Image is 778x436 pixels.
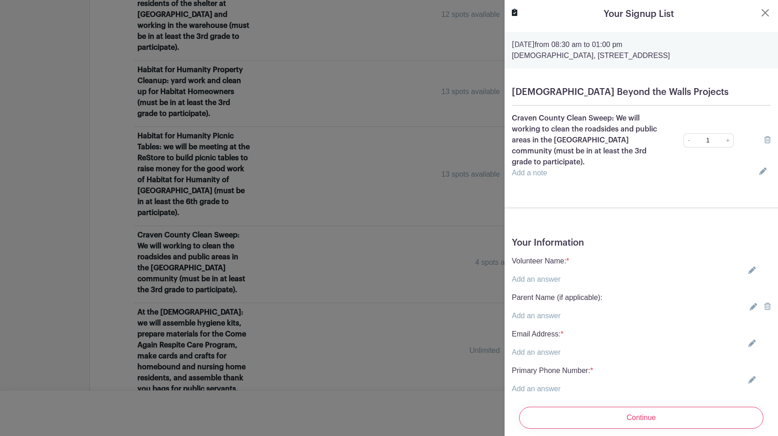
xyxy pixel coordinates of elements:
[512,169,547,177] a: Add a note
[512,87,771,98] h5: [DEMOGRAPHIC_DATA] Beyond the Walls Projects
[604,7,674,21] h5: Your Signup List
[512,113,658,168] p: Craven County Clean Sweep: We will working to clean the roadsides and public areas in the [GEOGRA...
[683,133,694,147] a: -
[760,7,771,18] button: Close
[512,237,771,248] h5: Your Information
[512,348,561,356] a: Add an answer
[512,275,561,283] a: Add an answer
[722,133,734,147] a: +
[512,50,771,61] p: [DEMOGRAPHIC_DATA], [STREET_ADDRESS]
[512,329,563,340] p: Email Address:
[512,292,602,303] p: Parent Name (if applicable):
[512,39,771,50] p: from 08:30 am to 01:00 pm
[512,312,561,320] a: Add an answer
[512,365,593,376] p: Primary Phone Number:
[512,385,561,393] a: Add an answer
[512,256,569,267] p: Volunteer Name:
[519,407,763,429] input: Continue
[512,41,535,48] strong: [DATE]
